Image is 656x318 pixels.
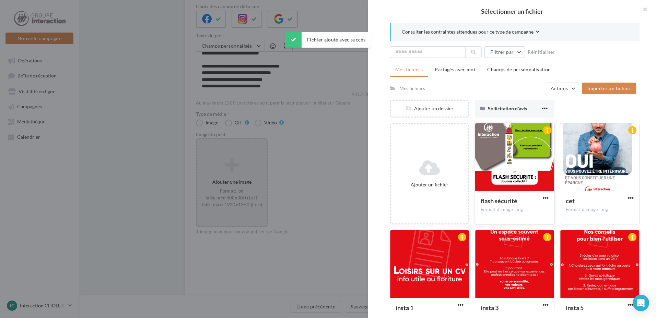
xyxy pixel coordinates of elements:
div: Open Intercom Messenger [633,295,649,311]
span: Champs de personnalisation [487,66,551,72]
div: Format d'image: png [481,207,549,213]
span: insta 5 [566,304,584,311]
span: Consulter les contraintes attendues pour ce type de campagne [402,28,534,35]
span: flash sécurité [481,197,517,205]
div: Mes fichiers [399,85,425,92]
button: Filtrer par [484,46,525,58]
button: Consulter les contraintes attendues pour ce type de campagne [402,28,540,37]
span: Actions [551,85,568,91]
span: Importer un fichier [587,85,631,91]
div: Ajouter un fichier [394,181,466,188]
h2: Sélectionner un fichier [379,8,645,14]
div: Ajouter un dossier [391,105,468,112]
span: cet [566,197,575,205]
button: Importer un fichier [582,83,636,94]
span: Partagés avec moi [435,66,475,72]
div: Format d'image: png [566,207,634,213]
span: Sollicitation d'avis [488,106,527,111]
span: Mes fichiers [395,66,423,72]
div: Fichier ajouté avec succès [285,32,371,48]
button: Actions [545,83,579,94]
span: insta 1 [396,304,413,311]
button: Réinitialiser [525,48,558,56]
span: insta 3 [481,304,499,311]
